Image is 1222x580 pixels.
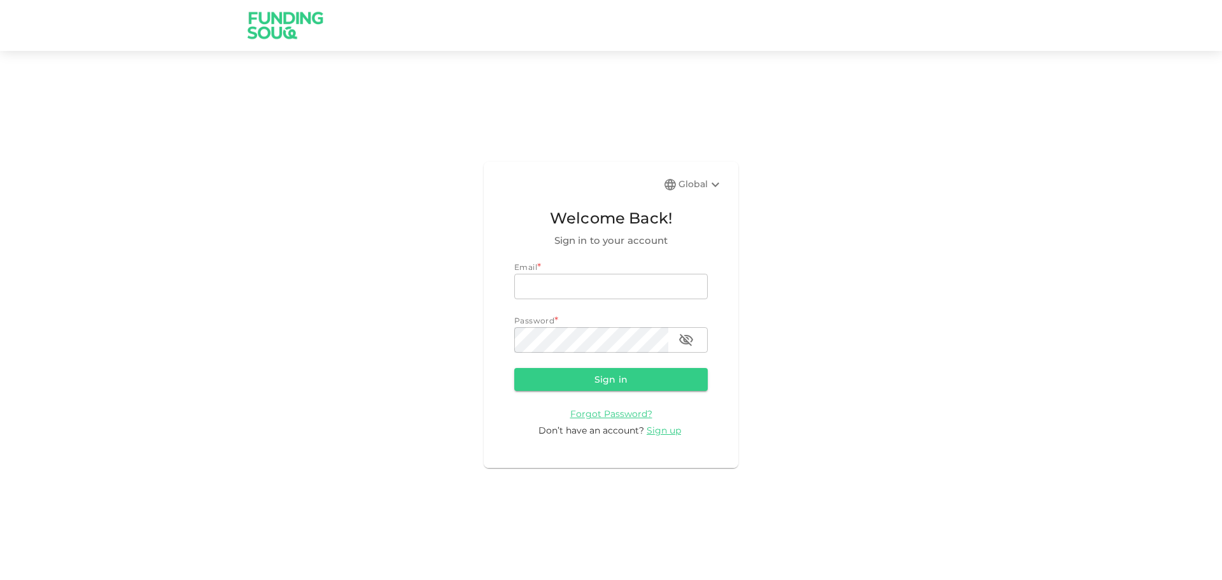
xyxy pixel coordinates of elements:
span: Sign in to your account [514,233,708,248]
input: email [514,274,708,299]
input: password [514,327,668,353]
span: Sign up [647,425,681,436]
span: Don’t have an account? [538,425,644,436]
button: Sign in [514,368,708,391]
span: Email [514,262,537,272]
span: Password [514,316,554,325]
a: Forgot Password? [570,407,652,420]
div: Global [678,177,723,192]
span: Welcome Back! [514,206,708,230]
span: Forgot Password? [570,408,652,420]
